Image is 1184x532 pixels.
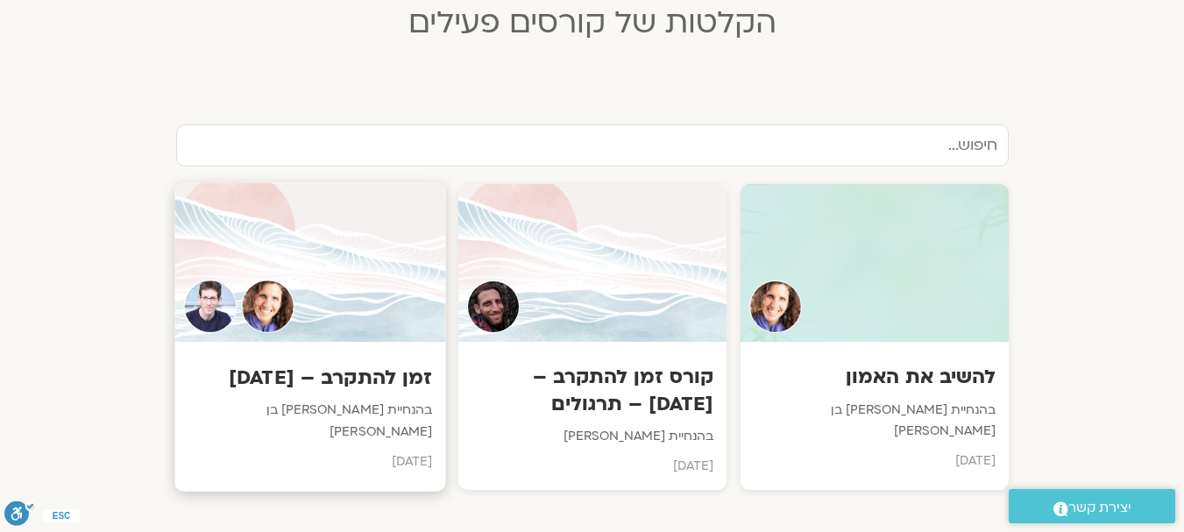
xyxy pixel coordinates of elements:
[188,400,432,443] p: בהנחיית [PERSON_NAME] בן [PERSON_NAME]
[754,400,996,443] p: בהנחיית [PERSON_NAME] בן [PERSON_NAME]
[1068,496,1131,520] span: יצירת קשר
[741,184,1009,490] a: Teacherלהשיב את האמוןבהנחיית [PERSON_NAME] בן [PERSON_NAME][DATE]
[471,364,713,416] h3: קורס זמן להתקרב – [DATE] – תרגולים
[163,5,1022,40] h2: הקלטות של קורסים פעילים
[749,280,802,333] img: Teacher
[241,280,294,334] img: Teacher
[754,364,996,390] h3: להשיב את האמון
[176,124,1009,167] input: חיפוש...
[188,452,432,474] p: [DATE]
[754,450,996,472] p: [DATE]
[471,426,713,447] p: בהנחיית [PERSON_NAME]
[467,280,520,333] img: Teacher
[458,184,727,490] a: Teacherקורס זמן להתקרב – [DATE] – תרגוליםבהנחיית [PERSON_NAME][DATE]
[188,365,432,392] h3: זמן להתקרב – [DATE]
[183,280,237,334] img: Teacher
[176,184,444,490] a: TeacherTeacherזמן להתקרב – [DATE]בהנחיית [PERSON_NAME] בן [PERSON_NAME][DATE]
[1009,489,1175,523] a: יצירת קשר
[471,456,713,477] p: [DATE]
